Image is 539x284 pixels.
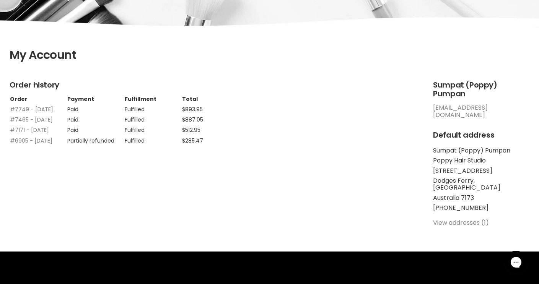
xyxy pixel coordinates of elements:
span: $512.95 [182,126,200,134]
li: Dodges Ferry, [GEOGRAPHIC_DATA] [433,177,529,191]
a: [EMAIL_ADDRESS][DOMAIN_NAME] [433,103,488,119]
a: #7465 - [DATE] [10,116,53,123]
th: Fulfillment [124,96,182,102]
a: #6905 - [DATE] [10,137,52,144]
td: Paid [67,123,124,133]
span: $893.95 [182,105,203,113]
td: Fulfilled [124,134,182,144]
td: Fulfilled [124,113,182,123]
a: #7171 - [DATE] [10,126,49,134]
span: $285.47 [182,137,203,144]
th: Payment [67,96,124,102]
th: Total [182,96,239,102]
li: [STREET_ADDRESS] [433,167,529,174]
td: Fulfilled [124,123,182,133]
h2: Sumpat (Poppy) Pumpan [433,81,529,98]
iframe: Gorgias live chat messenger [501,248,531,276]
li: Poppy Hair Studio [433,157,529,164]
td: Paid [67,113,124,123]
h2: Order history [10,81,418,89]
td: Fulfilled [124,102,182,113]
a: #7749 - [DATE] [10,105,53,113]
a: View addresses (1) [433,218,489,227]
td: Paid [67,102,124,113]
th: Order [10,96,67,102]
li: [PHONE_NUMBER] [433,204,529,211]
li: Australia 7173 [433,195,529,201]
span: $887.05 [182,116,203,123]
td: Partially refunded [67,134,124,144]
h1: My Account [10,49,529,62]
li: Sumpat (Poppy) Pumpan [433,147,529,154]
h2: Default address [433,131,529,140]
